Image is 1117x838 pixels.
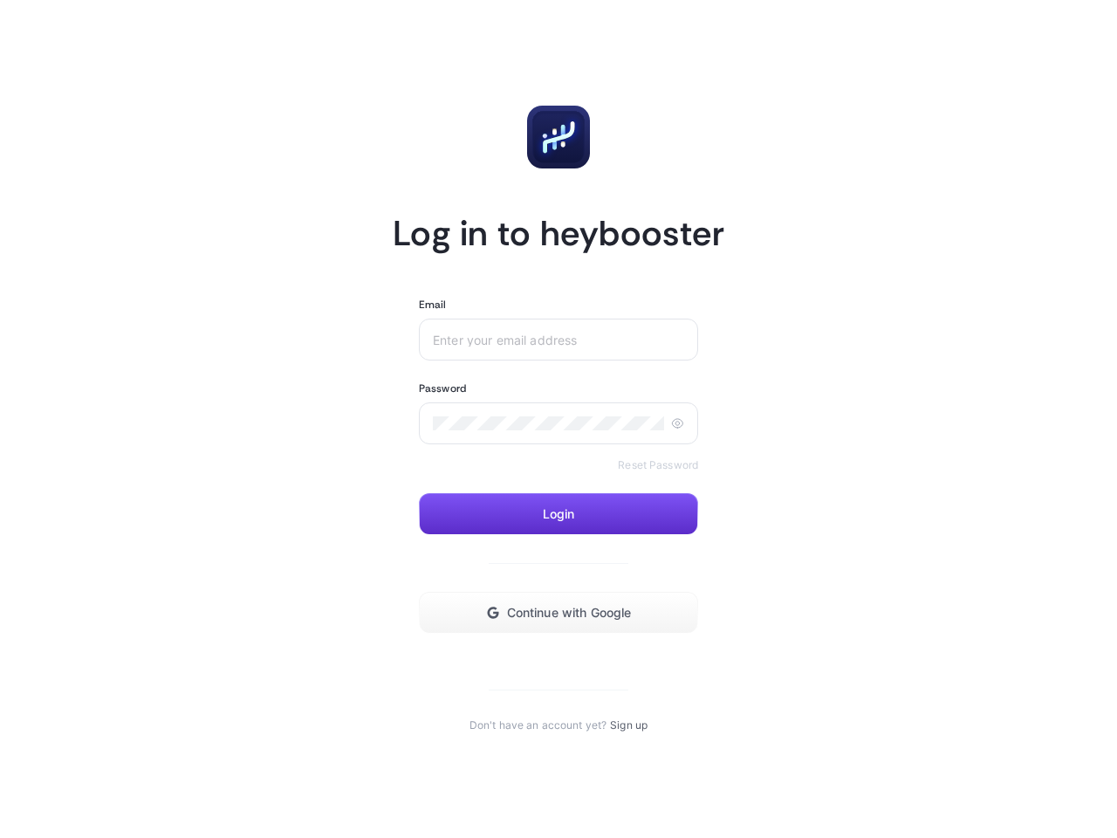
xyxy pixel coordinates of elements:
input: Enter your email address [433,333,684,347]
label: Password [419,381,466,395]
button: Login [419,493,698,535]
a: Reset Password [618,458,698,472]
span: Don't have an account yet? [469,718,606,732]
span: Login [543,507,575,521]
a: Sign up [610,718,648,732]
button: Continue with Google [419,592,698,634]
span: Continue with Google [507,606,632,620]
h1: Log in to heybooster [393,210,724,256]
label: Email [419,298,447,312]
